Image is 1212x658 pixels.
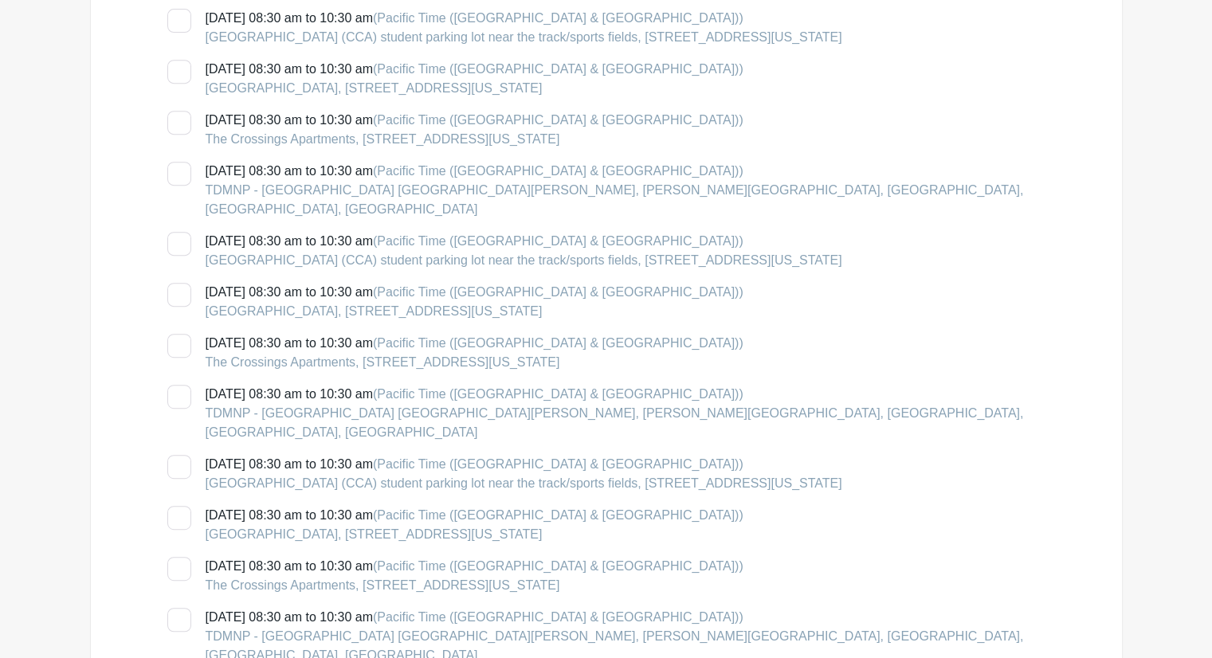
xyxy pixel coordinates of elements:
[206,111,743,149] div: [DATE] 08:30 am to 10:30 am
[206,130,743,149] div: The Crossings Apartments, [STREET_ADDRESS][US_STATE]
[373,508,743,522] span: (Pacific Time ([GEOGRAPHIC_DATA] & [GEOGRAPHIC_DATA]))
[373,336,743,350] span: (Pacific Time ([GEOGRAPHIC_DATA] & [GEOGRAPHIC_DATA]))
[206,162,1065,219] div: [DATE] 08:30 am to 10:30 am
[373,387,743,401] span: (Pacific Time ([GEOGRAPHIC_DATA] & [GEOGRAPHIC_DATA]))
[373,11,743,25] span: (Pacific Time ([GEOGRAPHIC_DATA] & [GEOGRAPHIC_DATA]))
[206,385,1065,442] div: [DATE] 08:30 am to 10:30 am
[373,164,743,178] span: (Pacific Time ([GEOGRAPHIC_DATA] & [GEOGRAPHIC_DATA]))
[206,525,743,544] div: [GEOGRAPHIC_DATA], [STREET_ADDRESS][US_STATE]
[206,60,743,98] div: [DATE] 08:30 am to 10:30 am
[373,113,743,127] span: (Pacific Time ([GEOGRAPHIC_DATA] & [GEOGRAPHIC_DATA]))
[206,455,842,493] div: [DATE] 08:30 am to 10:30 am
[206,474,842,493] div: [GEOGRAPHIC_DATA] (CCA) student parking lot near the track/sports fields, [STREET_ADDRESS][US_STATE]
[206,353,743,372] div: The Crossings Apartments, [STREET_ADDRESS][US_STATE]
[206,576,743,595] div: The Crossings Apartments, [STREET_ADDRESS][US_STATE]
[206,251,842,270] div: [GEOGRAPHIC_DATA] (CCA) student parking lot near the track/sports fields, [STREET_ADDRESS][US_STATE]
[206,181,1065,219] div: TDMNP - [GEOGRAPHIC_DATA] [GEOGRAPHIC_DATA][PERSON_NAME], [PERSON_NAME][GEOGRAPHIC_DATA], [GEOGRA...
[373,610,743,624] span: (Pacific Time ([GEOGRAPHIC_DATA] & [GEOGRAPHIC_DATA]))
[373,559,743,573] span: (Pacific Time ([GEOGRAPHIC_DATA] & [GEOGRAPHIC_DATA]))
[206,79,743,98] div: [GEOGRAPHIC_DATA], [STREET_ADDRESS][US_STATE]
[206,232,842,270] div: [DATE] 08:30 am to 10:30 am
[206,28,842,47] div: [GEOGRAPHIC_DATA] (CCA) student parking lot near the track/sports fields, [STREET_ADDRESS][US_STATE]
[206,302,743,321] div: [GEOGRAPHIC_DATA], [STREET_ADDRESS][US_STATE]
[206,557,743,595] div: [DATE] 08:30 am to 10:30 am
[206,404,1065,442] div: TDMNP - [GEOGRAPHIC_DATA] [GEOGRAPHIC_DATA][PERSON_NAME], [PERSON_NAME][GEOGRAPHIC_DATA], [GEOGRA...
[206,506,743,544] div: [DATE] 08:30 am to 10:30 am
[206,283,743,321] div: [DATE] 08:30 am to 10:30 am
[373,457,743,471] span: (Pacific Time ([GEOGRAPHIC_DATA] & [GEOGRAPHIC_DATA]))
[206,9,842,47] div: [DATE] 08:30 am to 10:30 am
[206,334,743,372] div: [DATE] 08:30 am to 10:30 am
[373,62,743,76] span: (Pacific Time ([GEOGRAPHIC_DATA] & [GEOGRAPHIC_DATA]))
[373,285,743,299] span: (Pacific Time ([GEOGRAPHIC_DATA] & [GEOGRAPHIC_DATA]))
[373,234,743,248] span: (Pacific Time ([GEOGRAPHIC_DATA] & [GEOGRAPHIC_DATA]))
